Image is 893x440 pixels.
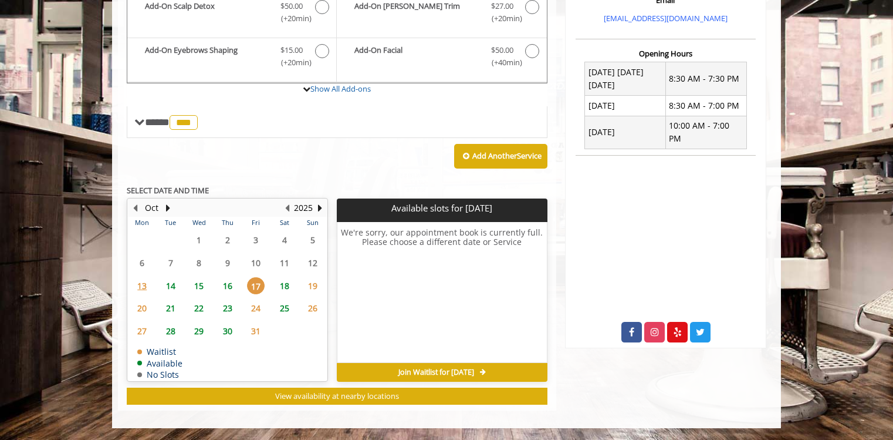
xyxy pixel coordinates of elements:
[472,150,542,161] b: Add Another Service
[213,320,241,342] td: Select day30
[276,277,293,294] span: 18
[133,44,330,72] label: Add-On Eyebrows Shaping
[270,297,298,320] td: Select day25
[163,201,172,214] button: Next Month
[156,217,184,229] th: Tue
[127,388,547,405] button: View availability at nearby locations
[275,391,399,401] span: View availability at nearby locations
[128,274,156,297] td: Select day13
[665,96,746,116] td: 8:30 AM - 7:00 PM
[485,12,519,25] span: (+20min )
[665,116,746,149] td: 10:00 AM - 7:00 PM
[491,44,513,56] span: $50.00
[315,201,324,214] button: Next Year
[213,274,241,297] td: Select day16
[276,300,293,317] span: 25
[130,201,140,214] button: Previous Month
[398,368,474,377] span: Join Waitlist for [DATE]
[282,201,292,214] button: Previous Year
[162,300,180,317] span: 21
[133,300,151,317] span: 20
[299,217,327,229] th: Sun
[354,44,479,69] b: Add-On Facial
[299,274,327,297] td: Select day19
[275,12,309,25] span: (+20min )
[190,323,208,340] span: 29
[294,201,313,214] button: 2025
[270,217,298,229] th: Sat
[133,323,151,340] span: 27
[304,277,322,294] span: 19
[585,62,666,96] td: [DATE] [DATE] [DATE]
[156,274,184,297] td: Select day14
[162,323,180,340] span: 28
[185,274,213,297] td: Select day15
[219,277,236,294] span: 16
[242,217,270,229] th: Fri
[270,274,298,297] td: Select day18
[242,320,270,342] td: Select day31
[185,320,213,342] td: Select day29
[190,300,208,317] span: 22
[304,300,322,317] span: 26
[604,13,728,23] a: [EMAIL_ADDRESS][DOMAIN_NAME]
[247,277,265,294] span: 17
[341,203,542,213] p: Available slots for [DATE]
[665,62,746,96] td: 8:30 AM - 7:30 PM
[145,44,269,69] b: Add-On Eyebrows Shaping
[280,44,303,56] span: $15.00
[219,323,236,340] span: 30
[247,300,265,317] span: 24
[247,323,265,340] span: 31
[585,116,666,149] td: [DATE]
[576,49,756,58] h3: Opening Hours
[185,297,213,320] td: Select day22
[242,297,270,320] td: Select day24
[299,297,327,320] td: Select day26
[156,297,184,320] td: Select day21
[156,320,184,342] td: Select day28
[219,300,236,317] span: 23
[127,185,209,196] b: SELECT DATE AND TIME
[128,320,156,342] td: Select day27
[213,217,241,229] th: Thu
[190,277,208,294] span: 15
[185,217,213,229] th: Wed
[137,347,182,356] td: Waitlist
[242,274,270,297] td: Select day17
[337,228,546,358] h6: We're sorry, our appointment book is currently full. Please choose a different date or Service
[275,56,309,69] span: (+20min )
[137,370,182,379] td: No Slots
[485,56,519,69] span: (+40min )
[585,96,666,116] td: [DATE]
[162,277,180,294] span: 14
[310,83,371,94] a: Show All Add-ons
[133,277,151,294] span: 13
[454,144,547,169] button: Add AnotherService
[128,297,156,320] td: Select day20
[145,201,158,214] button: Oct
[343,44,540,72] label: Add-On Facial
[128,217,156,229] th: Mon
[213,297,241,320] td: Select day23
[137,359,182,368] td: Available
